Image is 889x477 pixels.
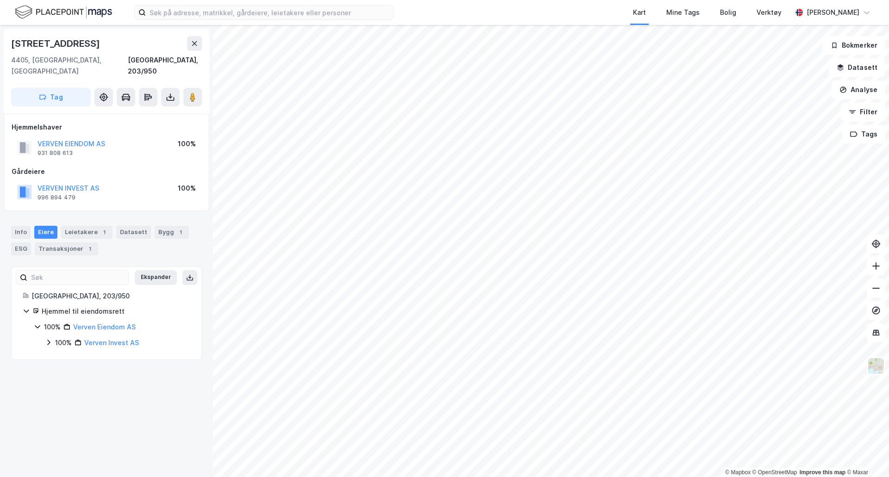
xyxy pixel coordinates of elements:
div: Mine Tags [666,7,700,18]
a: Verven Invest AS [84,339,139,347]
div: [GEOGRAPHIC_DATA], 203/950 [31,291,190,302]
div: [PERSON_NAME] [807,7,859,18]
input: Søk [27,271,129,285]
div: Datasett [116,226,151,239]
div: Kontrollprogram for chat [843,433,889,477]
button: Bokmerker [823,36,885,55]
input: Søk på adresse, matrikkel, gårdeiere, leietakere eller personer [146,6,393,19]
div: 1 [100,228,109,237]
div: Bolig [720,7,736,18]
div: Hjemmel til eiendomsrett [42,306,190,317]
div: 100% [178,183,196,194]
div: Verktøy [757,7,782,18]
div: 1 [85,244,94,254]
img: logo.f888ab2527a4732fd821a326f86c7f29.svg [15,4,112,20]
a: Improve this map [800,469,845,476]
div: 4405, [GEOGRAPHIC_DATA], [GEOGRAPHIC_DATA] [11,55,128,77]
div: Hjemmelshaver [12,122,201,133]
div: Bygg [155,226,189,239]
div: Kart [633,7,646,18]
div: Transaksjoner [35,242,98,255]
button: Datasett [829,58,885,77]
img: Z [867,357,885,375]
div: 931 808 613 [38,149,73,157]
iframe: Chat Widget [843,433,889,477]
div: Gårdeiere [12,166,201,177]
div: 100% [55,337,72,348]
div: [STREET_ADDRESS] [11,36,102,51]
div: 100% [178,138,196,149]
button: Analyse [832,81,885,99]
div: Info [11,226,31,239]
div: 996 894 479 [38,194,75,201]
div: Eiere [34,226,57,239]
div: ESG [11,242,31,255]
div: 100% [44,322,61,333]
button: Tag [11,88,91,106]
button: Filter [841,103,885,121]
button: Tags [842,125,885,143]
a: Mapbox [725,469,751,476]
div: 1 [176,228,185,237]
div: Leietakere [61,226,113,239]
button: Ekspander [135,270,177,285]
div: [GEOGRAPHIC_DATA], 203/950 [128,55,202,77]
a: OpenStreetMap [752,469,797,476]
a: Verven Eiendom AS [73,323,136,331]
